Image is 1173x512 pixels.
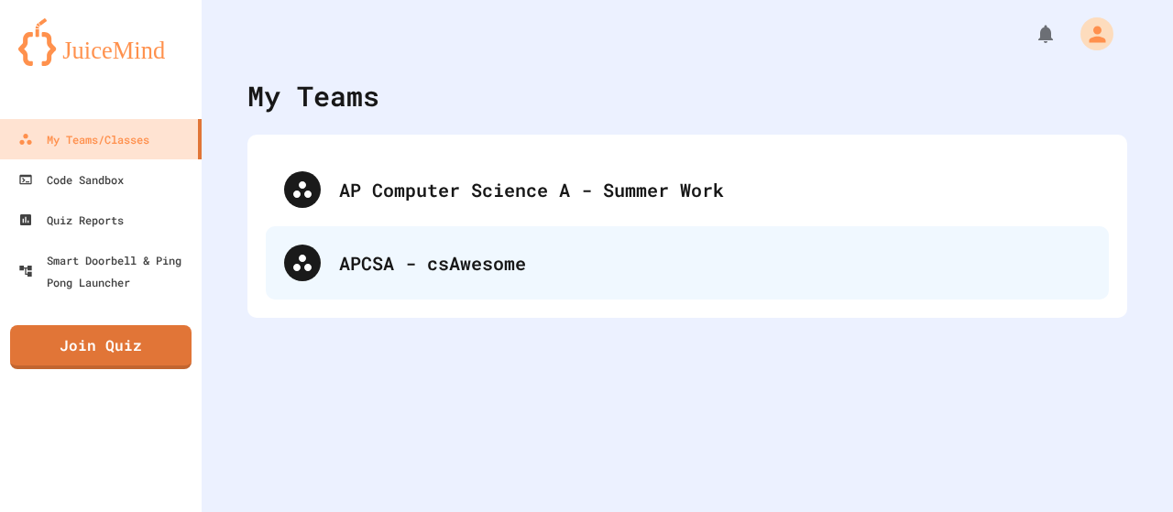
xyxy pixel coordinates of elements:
div: My Account [1061,13,1118,55]
a: Join Quiz [10,325,192,369]
div: AP Computer Science A - Summer Work [339,176,1091,203]
div: AP Computer Science A - Summer Work [266,153,1109,226]
div: My Notifications [1001,18,1061,49]
div: My Teams [247,75,379,116]
div: Code Sandbox [18,169,124,191]
div: My Teams/Classes [18,128,149,150]
div: APCSA - csAwesome [266,226,1109,300]
div: Quiz Reports [18,209,124,231]
div: APCSA - csAwesome [339,249,1091,277]
div: Smart Doorbell & Ping Pong Launcher [18,249,194,293]
img: logo-orange.svg [18,18,183,66]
